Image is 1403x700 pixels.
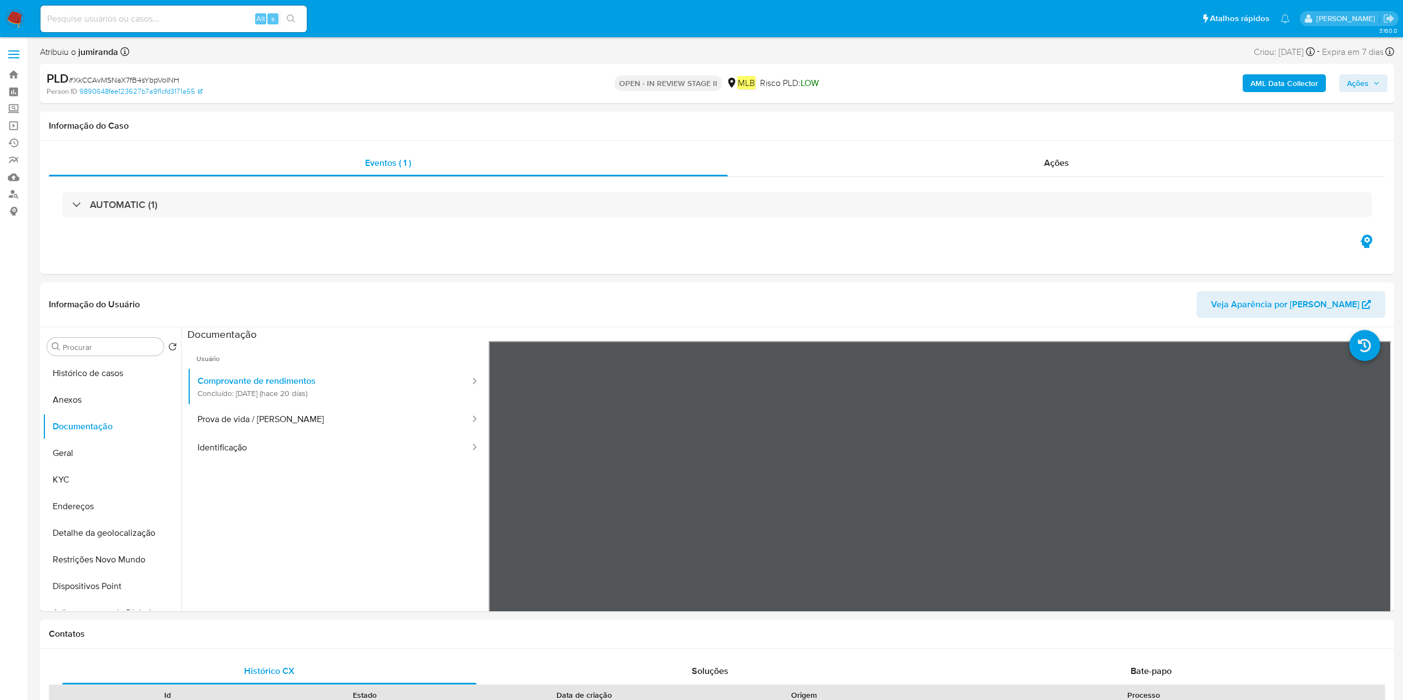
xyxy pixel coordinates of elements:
[43,413,181,440] button: Documentação
[49,120,1385,131] h1: Informação do Caso
[76,45,118,58] b: jumiranda
[1197,291,1385,318] button: Veja Aparência por [PERSON_NAME]
[1044,156,1069,169] span: Ações
[801,77,819,89] span: LOW
[43,493,181,520] button: Endereços
[737,76,756,89] em: MLB
[692,665,728,677] span: Soluções
[40,12,307,26] input: Pesquise usuários ou casos...
[43,520,181,546] button: Detalhe da geolocalização
[43,440,181,466] button: Geral
[1254,44,1315,59] div: Criou: [DATE]
[1210,13,1269,24] span: Atalhos rápidos
[256,13,265,24] span: Alt
[1211,291,1359,318] span: Veja Aparência por [PERSON_NAME]
[49,628,1385,640] h1: Contatos
[365,156,411,169] span: Eventos ( 1 )
[760,77,819,89] span: Risco PLD:
[43,573,181,600] button: Dispositivos Point
[615,75,722,91] p: OPEN - IN REVIEW STAGE II
[1322,46,1384,58] span: Expira em 7 dias
[1316,13,1379,24] p: juliane.miranda@mercadolivre.com
[271,13,275,24] span: s
[1317,44,1320,59] span: -
[43,546,181,573] button: Restrições Novo Mundo
[62,192,1372,217] div: AUTOMATIC (1)
[43,600,181,626] button: Adiantamentos de Dinheiro
[52,342,60,351] button: Procurar
[79,87,202,97] a: 9890648fee123627b7a9f1cfd3171a55
[1280,14,1290,23] a: Notificações
[43,360,181,387] button: Histórico de casos
[168,342,177,354] button: Retornar ao pedido padrão
[40,46,118,58] span: Atribuiu o
[47,69,69,87] b: PLD
[1339,74,1387,92] button: Ações
[1383,13,1395,24] a: Sair
[49,299,140,310] h1: Informação do Usuário
[1131,665,1172,677] span: Bate-papo
[47,87,77,97] b: Person ID
[1243,74,1326,92] button: AML Data Collector
[280,11,302,27] button: search-icon
[69,74,179,85] span: # XkCCAvMSNaX7fB4sYbpVoINH
[43,466,181,493] button: KYC
[90,199,158,211] h3: AUTOMATIC (1)
[1250,74,1318,92] b: AML Data Collector
[63,342,159,352] input: Procurar
[1347,74,1369,92] span: Ações
[244,665,295,677] span: Histórico CX
[43,387,181,413] button: Anexos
